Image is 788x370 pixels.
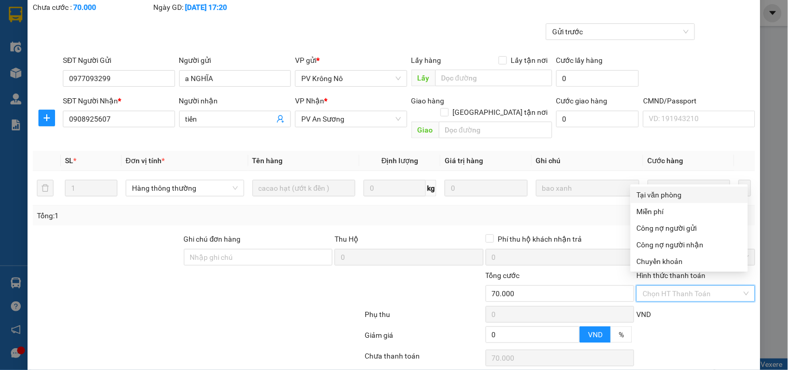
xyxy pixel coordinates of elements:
input: Ghi Chú [536,180,639,196]
div: Cước gửi hàng sẽ được ghi vào công nợ của người nhận [631,236,748,253]
span: PV Cư Jút [104,73,127,78]
input: 0 [648,180,731,196]
span: Tên hàng [252,156,283,165]
span: Đơn vị tính [126,156,165,165]
span: Nơi nhận: [79,72,96,87]
span: Gửi trước [552,24,689,39]
div: Tại văn phòng [637,189,742,201]
div: Ngày GD: [154,2,272,13]
div: Miễn phí [637,206,742,217]
span: Định lượng [382,156,419,165]
div: Người nhận [179,95,291,107]
div: Công nợ người gửi [637,222,742,234]
span: Giá trị hàng [445,156,483,165]
span: Cước hàng [648,156,684,165]
div: Chuyển khoản [637,256,742,267]
span: Giao [411,122,439,138]
span: Chọn HT Thanh Toán [643,286,749,301]
span: kg [426,180,436,196]
button: plus [739,180,751,196]
div: Giảm giá [364,329,484,348]
input: Cước giao hàng [556,111,639,127]
span: PV Krông Nô [301,71,400,86]
span: Nơi gửi: [10,72,21,87]
strong: CÔNG TY TNHH [GEOGRAPHIC_DATA] 214 QL13 - P.26 - Q.BÌNH THẠNH - TP HCM 1900888606 [27,17,84,56]
div: Chưa cước : [33,2,151,13]
input: Ghi chú đơn hàng [184,249,333,266]
input: VD: Bàn, Ghế [252,180,356,196]
label: Ghi chú đơn hàng [184,235,241,243]
label: Hình thức thanh toán [636,271,705,280]
label: Cước lấy hàng [556,56,603,64]
th: Ghi chú [532,151,644,171]
span: Phí thu hộ khách nhận trả [494,233,586,245]
button: plus [38,110,55,126]
div: Công nợ người nhận [637,239,742,250]
div: Chưa thanh toán [364,350,484,368]
button: delete [37,180,54,196]
div: SĐT Người Gửi [63,55,175,66]
span: SL [65,156,73,165]
span: Thu Hộ [335,235,358,243]
div: CMND/Passport [643,95,755,107]
span: Lấy tận nơi [507,55,552,66]
input: Dọc đường [435,70,552,86]
div: SĐT Người Nhận [63,95,175,107]
b: 70.000 [73,3,96,11]
label: Cước giao hàng [556,97,608,105]
span: Hàng thông thường [132,180,238,196]
span: VND [588,331,603,339]
b: [DATE] 17:20 [185,3,228,11]
span: [GEOGRAPHIC_DATA] tận nơi [449,107,552,118]
span: Lấy hàng [411,56,442,64]
span: VND [636,310,651,319]
input: 0 [445,180,528,196]
span: % [619,331,624,339]
span: PV An Sương [301,111,400,127]
span: Giao hàng [411,97,445,105]
span: Lấy [411,70,435,86]
div: Tổng: 1 [37,210,305,221]
span: plus [39,114,55,122]
span: AS10250088 [104,39,146,47]
img: logo [10,23,24,49]
div: Người gửi [179,55,291,66]
span: user-add [276,115,285,123]
input: Dọc đường [439,122,552,138]
span: VP Nhận [295,97,324,105]
div: Cước gửi hàng sẽ được ghi vào công nợ của người gửi [631,220,748,236]
span: Tổng cước [486,271,520,280]
div: Phụ thu [364,309,484,327]
span: 09:06:46 [DATE] [99,47,146,55]
input: Cước lấy hàng [556,70,639,87]
div: VP gửi [295,55,407,66]
strong: BIÊN NHẬN GỬI HÀNG HOÁ [36,62,121,70]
